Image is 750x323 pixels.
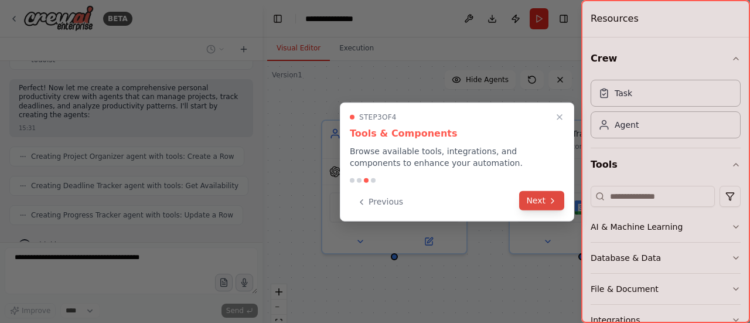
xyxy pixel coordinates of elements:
[350,145,564,169] p: Browse available tools, integrations, and components to enhance your automation.
[350,127,564,141] h3: Tools & Components
[350,192,410,212] button: Previous
[519,191,564,210] button: Next
[359,113,397,122] span: Step 3 of 4
[553,110,567,124] button: Close walkthrough
[270,11,286,27] button: Hide left sidebar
